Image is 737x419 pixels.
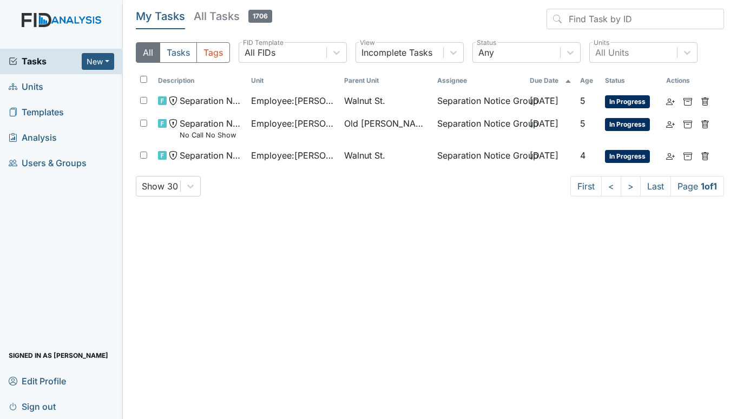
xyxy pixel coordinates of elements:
[570,176,602,197] a: First
[670,176,724,197] span: Page
[196,42,230,63] button: Tags
[9,104,64,121] span: Templates
[142,180,178,193] div: Show 30
[344,149,385,162] span: Walnut St.
[82,53,114,70] button: New
[251,149,335,162] span: Employee : [PERSON_NAME][GEOGRAPHIC_DATA]
[576,71,601,90] th: Toggle SortBy
[9,78,43,95] span: Units
[136,42,160,63] button: All
[344,94,385,107] span: Walnut St.
[194,9,272,24] h5: All Tasks
[433,145,526,167] td: Separation Notice Group
[433,113,526,145] td: Separation Notice Group
[662,71,716,90] th: Actions
[180,130,242,140] small: No Call No Show
[580,150,585,161] span: 4
[547,9,724,29] input: Find Task by ID
[361,46,432,59] div: Incomplete Tasks
[180,149,242,162] span: Separation Notice
[9,347,108,364] span: Signed in as [PERSON_NAME]
[248,10,272,23] span: 1706
[9,372,66,389] span: Edit Profile
[570,176,724,197] nav: task-pagination
[701,117,709,130] a: Delete
[605,150,650,163] span: In Progress
[530,150,558,161] span: [DATE]
[701,149,709,162] a: Delete
[136,9,185,24] h5: My Tasks
[580,95,585,106] span: 5
[601,71,662,90] th: Toggle SortBy
[683,117,692,130] a: Archive
[9,155,87,172] span: Users & Groups
[525,71,576,90] th: Toggle SortBy
[136,42,230,63] div: Type filter
[478,46,494,59] div: Any
[251,94,335,107] span: Employee : [PERSON_NAME]
[245,46,275,59] div: All FIDs
[9,398,56,415] span: Sign out
[140,76,147,83] input: Toggle All Rows Selected
[9,55,82,68] a: Tasks
[601,176,621,197] a: <
[605,118,650,131] span: In Progress
[433,71,526,90] th: Assignee
[640,176,671,197] a: Last
[530,118,558,129] span: [DATE]
[433,90,526,113] td: Separation Notice Group
[595,46,629,59] div: All Units
[180,94,242,107] span: Separation Notice
[247,71,340,90] th: Toggle SortBy
[344,117,429,130] span: Old [PERSON_NAME].
[701,181,717,192] strong: 1 of 1
[683,149,692,162] a: Archive
[180,117,242,140] span: Separation Notice No Call No Show
[621,176,641,197] a: >
[251,117,335,130] span: Employee : [PERSON_NAME]
[605,95,650,108] span: In Progress
[530,95,558,106] span: [DATE]
[701,94,709,107] a: Delete
[154,71,247,90] th: Toggle SortBy
[160,42,197,63] button: Tasks
[340,71,433,90] th: Toggle SortBy
[683,94,692,107] a: Archive
[580,118,585,129] span: 5
[9,129,57,146] span: Analysis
